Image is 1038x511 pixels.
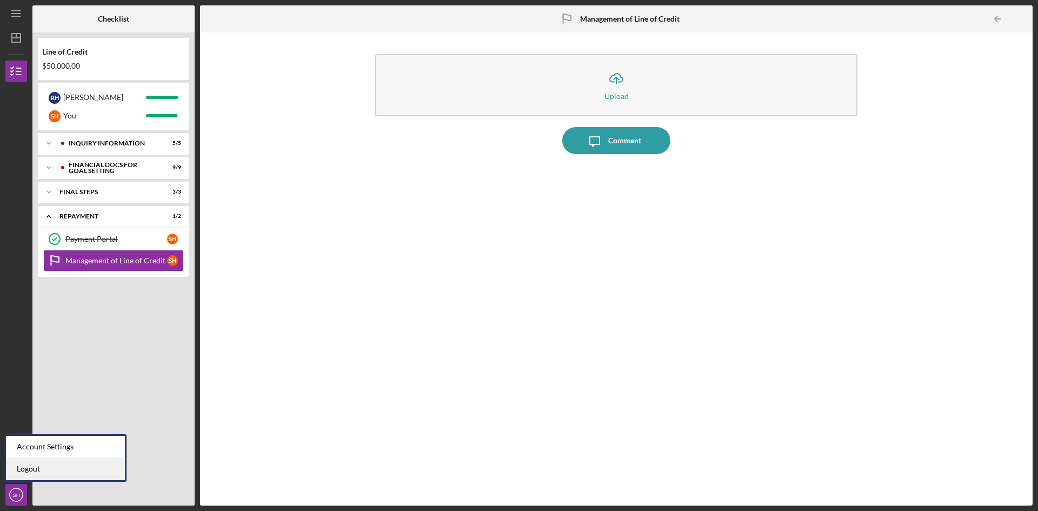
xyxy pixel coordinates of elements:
[65,235,167,243] div: Payment Portal
[63,107,146,125] div: You
[98,15,129,23] b: Checklist
[42,48,185,56] div: Line of Credit
[69,162,154,174] div: Financial Docs for Goal Setting
[69,140,154,147] div: INQUIRY INFORMATION
[162,189,181,195] div: 3 / 3
[580,15,680,23] b: Management of Line of Credit
[49,92,61,104] div: R H
[59,189,154,195] div: FINAL STEPS
[162,213,181,220] div: 1 / 2
[375,54,857,116] button: Upload
[42,62,185,70] div: $50,000.00
[167,255,178,266] div: S H
[65,256,167,265] div: Management of Line of Credit
[604,92,629,100] div: Upload
[162,140,181,147] div: 5 / 5
[49,110,61,122] div: S H
[162,164,181,171] div: 9 / 9
[167,234,178,244] div: S H
[43,250,184,271] a: Management of Line of CreditSH
[5,484,27,506] button: SH
[43,228,184,250] a: Payment PortalSH
[59,213,154,220] div: Repayment
[63,88,146,107] div: [PERSON_NAME]
[6,436,125,458] div: Account Settings
[562,127,670,154] button: Comment
[12,492,19,498] text: SH
[6,458,125,480] a: Logout
[608,127,641,154] div: Comment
